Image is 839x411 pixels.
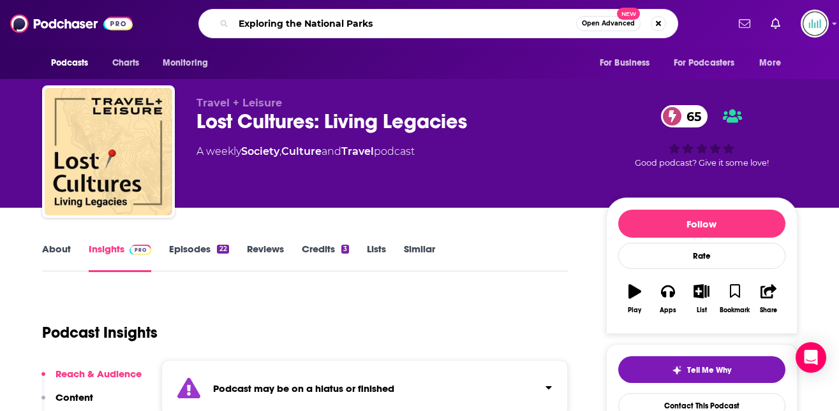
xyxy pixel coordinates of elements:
[56,368,142,380] p: Reach & Audience
[618,210,785,238] button: Follow
[617,8,640,20] span: New
[322,145,341,157] span: and
[89,243,152,272] a: InsightsPodchaser Pro
[651,276,685,322] button: Apps
[734,13,755,34] a: Show notifications dropdown
[674,54,735,72] span: For Podcasters
[213,382,394,394] strong: Podcast may be on a hiatus or finished
[750,51,797,75] button: open menu
[197,97,282,109] span: Travel + Leisure
[281,145,322,157] a: Culture
[752,276,785,322] button: Share
[618,243,785,269] div: Rate
[576,16,641,31] button: Open AdvancedNew
[341,145,374,157] a: Travel
[618,356,785,383] button: tell me why sparkleTell Me Why
[241,145,279,157] a: Society
[801,10,829,38] button: Show profile menu
[591,51,666,75] button: open menu
[10,11,133,36] img: Podchaser - Follow, Share and Rate Podcasts
[766,13,785,34] a: Show notifications dropdown
[661,105,708,127] a: 65
[42,51,105,75] button: open menu
[801,10,829,38] img: User Profile
[163,54,208,72] span: Monitoring
[51,54,89,72] span: Podcasts
[759,54,781,72] span: More
[687,365,731,375] span: Tell Me Why
[247,243,284,272] a: Reviews
[606,97,798,176] div: 65Good podcast? Give it some love!
[618,276,651,322] button: Play
[112,54,140,72] span: Charts
[720,306,750,314] div: Bookmark
[600,54,650,72] span: For Business
[404,243,435,272] a: Similar
[697,306,707,314] div: List
[635,158,769,168] span: Good podcast? Give it some love!
[41,368,142,391] button: Reach & Audience
[42,243,71,272] a: About
[628,306,641,314] div: Play
[760,306,777,314] div: Share
[154,51,225,75] button: open menu
[665,51,754,75] button: open menu
[130,245,152,255] img: Podchaser Pro
[672,365,682,375] img: tell me why sparkle
[674,105,708,127] span: 65
[685,276,718,322] button: List
[169,243,228,272] a: Episodes22
[367,243,386,272] a: Lists
[234,13,576,34] input: Search podcasts, credits, & more...
[718,276,752,322] button: Bookmark
[217,245,228,254] div: 22
[197,144,415,159] div: A weekly podcast
[42,323,158,342] h1: Podcast Insights
[582,20,635,27] span: Open Advanced
[302,243,349,272] a: Credits3
[796,342,826,373] div: Open Intercom Messenger
[104,51,147,75] a: Charts
[801,10,829,38] span: Logged in as podglomerate
[198,9,678,38] div: Search podcasts, credits, & more...
[341,245,349,254] div: 3
[660,306,676,314] div: Apps
[56,391,93,403] p: Content
[279,145,281,157] span: ,
[45,88,172,215] img: Lost Cultures: Living Legacies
